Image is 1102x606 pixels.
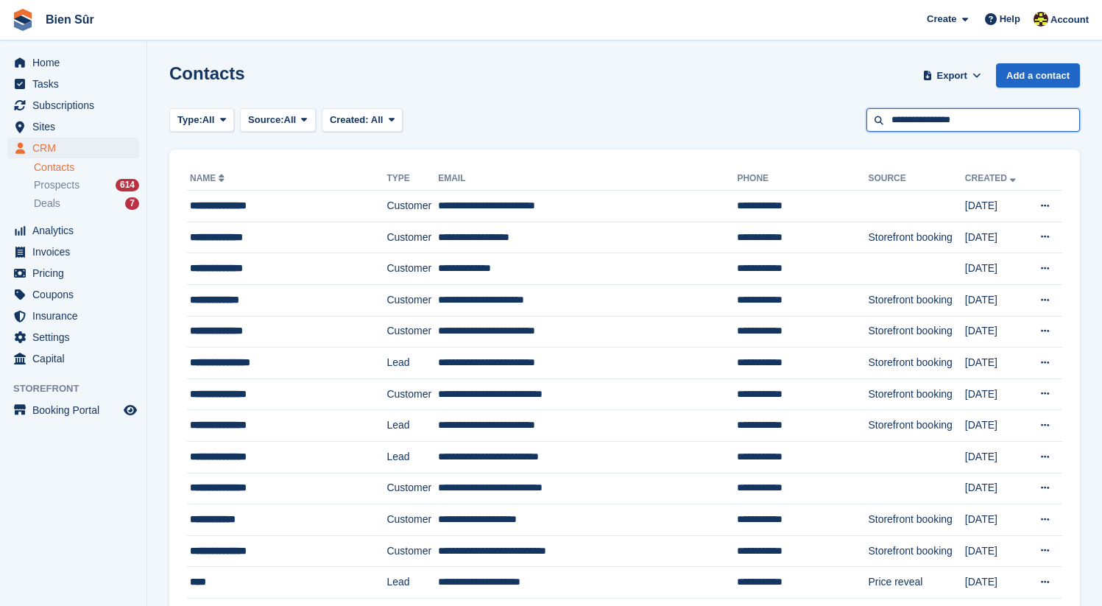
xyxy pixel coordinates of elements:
td: Storefront booking [868,222,964,253]
a: menu [7,400,139,420]
span: Prospects [34,178,80,192]
a: Preview store [121,401,139,419]
td: [DATE] [965,316,1027,348]
a: menu [7,52,139,73]
span: Sites [32,116,121,137]
div: Domain: [DOMAIN_NAME] [38,38,162,50]
a: Bien Sûr [40,7,100,32]
th: Type [386,167,438,191]
td: [DATE] [965,410,1027,442]
td: Customer [386,378,438,410]
span: Create [927,12,956,27]
img: logo_orange.svg [24,24,35,35]
td: [DATE] [965,222,1027,253]
div: 614 [116,179,139,191]
td: Lead [386,441,438,473]
a: menu [7,263,139,283]
td: [DATE] [965,473,1027,504]
div: 7 [125,197,139,210]
a: menu [7,220,139,241]
td: Customer [386,191,438,222]
a: Name [190,173,227,183]
img: website_grey.svg [24,38,35,50]
td: Customer [386,504,438,536]
td: Customer [386,284,438,316]
td: [DATE] [965,253,1027,285]
a: menu [7,306,139,326]
span: Account [1050,13,1089,27]
td: [DATE] [965,535,1027,567]
td: [DATE] [965,348,1027,379]
td: Price reveal [868,567,964,599]
img: stora-icon-8386f47178a22dfd0bd8f6a31ec36ba5ce8667c1dd55bd0f319d3a0aa187defe.svg [12,9,34,31]
span: Deals [34,197,60,211]
td: Lead [386,348,438,379]
td: Customer [386,316,438,348]
button: Created: All [322,108,403,133]
img: tab_domain_overview_orange.svg [43,93,54,105]
td: Storefront booking [868,535,964,567]
td: [DATE] [965,504,1027,536]
th: Email [438,167,737,191]
span: Home [32,52,121,73]
h1: Contacts [169,63,245,83]
a: menu [7,95,139,116]
a: menu [7,348,139,369]
td: Storefront booking [868,410,964,442]
td: [DATE] [965,284,1027,316]
td: Lead [386,410,438,442]
td: Lead [386,567,438,599]
td: Storefront booking [868,284,964,316]
div: Keywords by Traffic [165,94,243,104]
th: Source [868,167,964,191]
span: All [284,113,297,127]
span: All [371,114,384,125]
span: Help [1000,12,1020,27]
span: Coupons [32,284,121,305]
a: menu [7,242,139,262]
div: v 4.0.25 [41,24,72,35]
a: menu [7,74,139,94]
span: Invoices [32,242,121,262]
span: Subscriptions [32,95,121,116]
span: Analytics [32,220,121,241]
span: Type: [177,113,202,127]
td: [DATE] [965,567,1027,599]
span: Settings [32,327,121,348]
span: Booking Portal [32,400,121,420]
a: menu [7,327,139,348]
a: Contacts [34,161,139,175]
td: Customer [386,222,438,253]
span: Source: [248,113,283,127]
span: Tasks [32,74,121,94]
span: Storefront [13,381,146,396]
div: Domain Overview [59,94,132,104]
td: Customer [386,473,438,504]
td: Storefront booking [868,316,964,348]
span: CRM [32,138,121,158]
a: menu [7,116,139,137]
a: menu [7,284,139,305]
td: [DATE] [965,441,1027,473]
td: Storefront booking [868,504,964,536]
button: Export [919,63,984,88]
span: Pricing [32,263,121,283]
img: tab_keywords_by_traffic_grey.svg [149,93,160,105]
a: Prospects 614 [34,177,139,193]
a: Deals 7 [34,196,139,211]
span: Insurance [32,306,121,326]
td: Storefront booking [868,378,964,410]
button: Source: All [240,108,316,133]
span: All [202,113,215,127]
span: Export [937,68,967,83]
a: Add a contact [996,63,1080,88]
a: menu [7,138,139,158]
td: Storefront booking [868,348,964,379]
td: [DATE] [965,378,1027,410]
button: Type: All [169,108,234,133]
th: Phone [737,167,868,191]
img: Marie Tran [1034,12,1048,27]
td: Customer [386,253,438,285]
td: [DATE] [965,191,1027,222]
span: Created: [330,114,369,125]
